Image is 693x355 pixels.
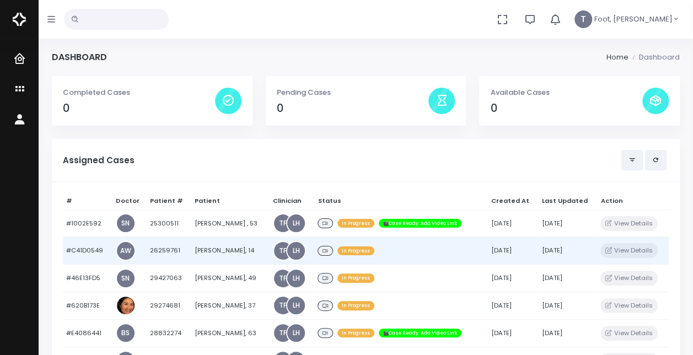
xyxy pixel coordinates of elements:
[379,329,461,337] span: 🎬Case Ready. Add Video Link
[191,193,270,209] th: Patient
[600,243,657,258] button: View Details
[541,219,562,228] span: [DATE]
[287,270,305,287] a: LH
[287,324,305,342] a: LH
[541,273,562,282] span: [DATE]
[147,237,191,265] td: 26259761
[274,214,292,232] a: TF
[491,301,512,310] span: [DATE]
[117,214,135,232] a: SN
[274,297,292,314] a: TF
[491,246,512,255] span: [DATE]
[490,87,642,98] p: Available Cases
[191,319,270,347] td: [PERSON_NAME], 63
[63,319,112,347] td: #E4086441
[117,242,135,260] a: AW
[541,246,562,255] span: [DATE]
[491,273,512,282] span: [DATE]
[274,242,292,260] a: TF
[541,329,562,337] span: [DATE]
[63,193,112,209] th: #
[191,265,270,292] td: [PERSON_NAME], 49
[597,193,669,209] th: Action
[191,292,270,320] td: [PERSON_NAME], 37
[538,193,597,209] th: Last Updated
[277,87,429,98] p: Pending Cases
[277,102,429,115] h4: 0
[574,10,592,28] span: T
[63,87,215,98] p: Completed Cases
[600,326,657,341] button: View Details
[491,219,512,228] span: [DATE]
[287,214,305,232] a: LH
[600,271,657,286] button: View Details
[63,209,112,237] td: #1002E592
[274,324,292,342] a: TF
[491,329,512,337] span: [DATE]
[117,270,135,287] a: SN
[112,193,146,209] th: Doctor
[147,265,191,292] td: 29427063
[63,237,112,265] td: #C41D0549
[600,298,657,313] button: View Details
[337,273,374,282] span: In Progress
[270,193,314,209] th: Clinician
[490,102,642,115] h4: 0
[337,246,374,255] span: In Progress
[63,155,621,165] h5: Assigned Cases
[274,270,292,287] a: TF
[337,219,374,228] span: In Progress
[191,237,270,265] td: [PERSON_NAME], 14
[594,14,673,25] span: Foot, [PERSON_NAME]
[147,209,191,237] td: 25300511
[147,193,191,209] th: Patient #
[117,324,135,342] a: BS
[63,102,215,115] h4: 0
[541,301,562,310] span: [DATE]
[337,301,374,310] span: In Progress
[191,209,270,237] td: [PERSON_NAME] , 53
[379,219,461,228] span: 🎬Case Ready. Add Video Link
[606,52,628,63] li: Home
[488,193,538,209] th: Created At
[628,52,680,63] li: Dashboard
[314,193,487,209] th: Status
[287,297,305,314] a: LH
[63,292,112,320] td: #620B173E
[337,329,374,337] span: In Progress
[13,8,26,31] img: Logo Horizontal
[52,52,107,62] h4: Dashboard
[600,216,657,231] button: View Details
[287,242,305,260] a: LH
[147,292,191,320] td: 29274681
[63,265,112,292] td: #46E13FD5
[147,319,191,347] td: 28832274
